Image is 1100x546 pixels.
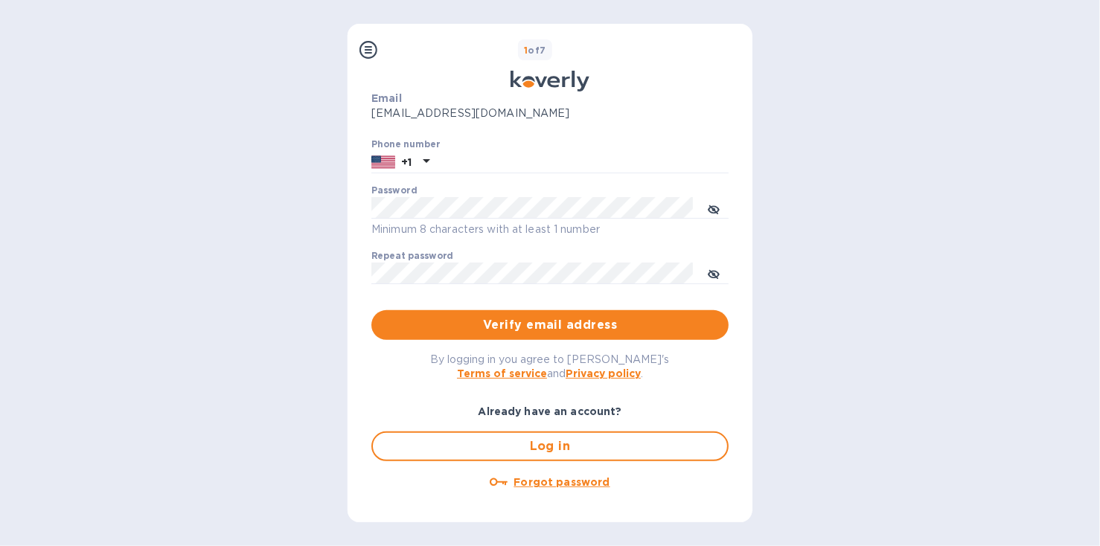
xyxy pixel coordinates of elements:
[371,221,729,238] p: Minimum 8 characters with at least 1 number
[401,155,412,170] p: +1
[431,353,670,379] span: By logging in you agree to [PERSON_NAME]'s and .
[699,193,729,222] button: toggle password visibility
[385,437,715,455] span: Log in
[699,258,729,288] button: toggle password visibility
[371,251,453,260] label: Repeat password
[371,141,440,150] label: Phone number
[457,367,547,379] a: Terms of service
[566,367,641,379] a: Privacy policy
[524,45,528,56] span: 1
[478,405,621,417] b: Already have an account?
[371,92,402,104] b: Email
[524,45,546,56] b: of 7
[371,186,417,195] label: Password
[514,476,610,488] u: Forgot password
[383,316,717,334] span: Verify email address
[371,310,729,340] button: Verify email address
[371,154,395,170] img: US
[371,106,729,121] p: [EMAIL_ADDRESS][DOMAIN_NAME]
[371,431,729,461] button: Log in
